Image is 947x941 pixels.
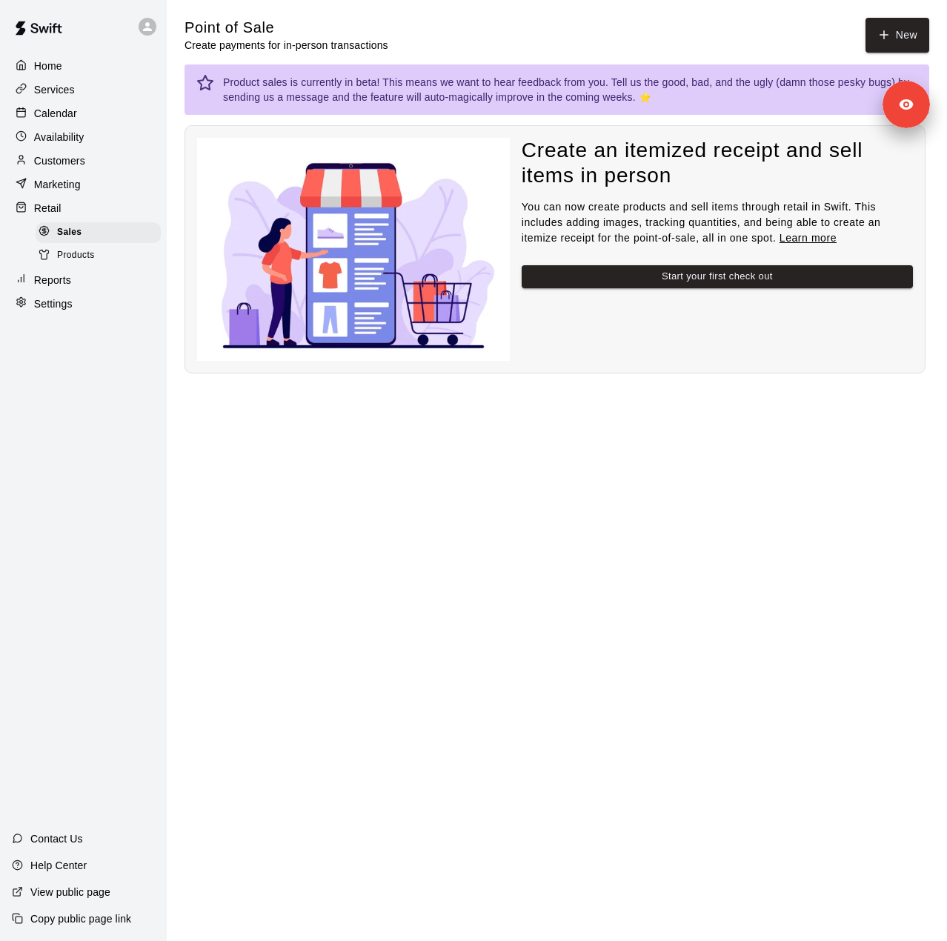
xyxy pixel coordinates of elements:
[30,911,131,926] p: Copy public page link
[12,197,155,219] a: Retail
[34,177,81,192] p: Marketing
[34,153,85,168] p: Customers
[57,225,82,240] span: Sales
[34,130,84,144] p: Availability
[36,244,167,267] a: Products
[12,102,155,124] a: Calendar
[12,126,155,148] a: Availability
[34,106,77,121] p: Calendar
[30,858,87,873] p: Help Center
[34,82,75,97] p: Services
[12,55,155,77] a: Home
[36,222,161,243] div: Sales
[185,38,388,53] p: Create payments for in-person transactions
[522,138,913,189] h4: Create an itemized receipt and sell items in person
[185,18,388,38] h5: Point of Sale
[34,273,71,287] p: Reports
[522,265,913,288] button: Start your first check out
[12,293,155,315] a: Settings
[12,269,155,291] a: Reports
[223,91,329,103] a: sending us a message
[30,831,83,846] p: Contact Us
[522,201,881,244] span: You can now create products and sell items through retail in Swift. This includes adding images, ...
[30,885,110,900] p: View public page
[36,245,161,266] div: Products
[34,201,62,216] p: Retail
[34,59,62,73] p: Home
[34,296,73,311] p: Settings
[12,150,155,172] a: Customers
[197,138,510,361] img: Nothing to see here
[12,173,155,196] a: Marketing
[865,18,929,53] button: New
[36,221,167,244] a: Sales
[12,79,155,101] a: Services
[223,69,917,110] div: Product sales is currently in beta! This means we want to hear feedback from you. Tell us the goo...
[57,248,95,263] span: Products
[780,232,837,244] a: Learn more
